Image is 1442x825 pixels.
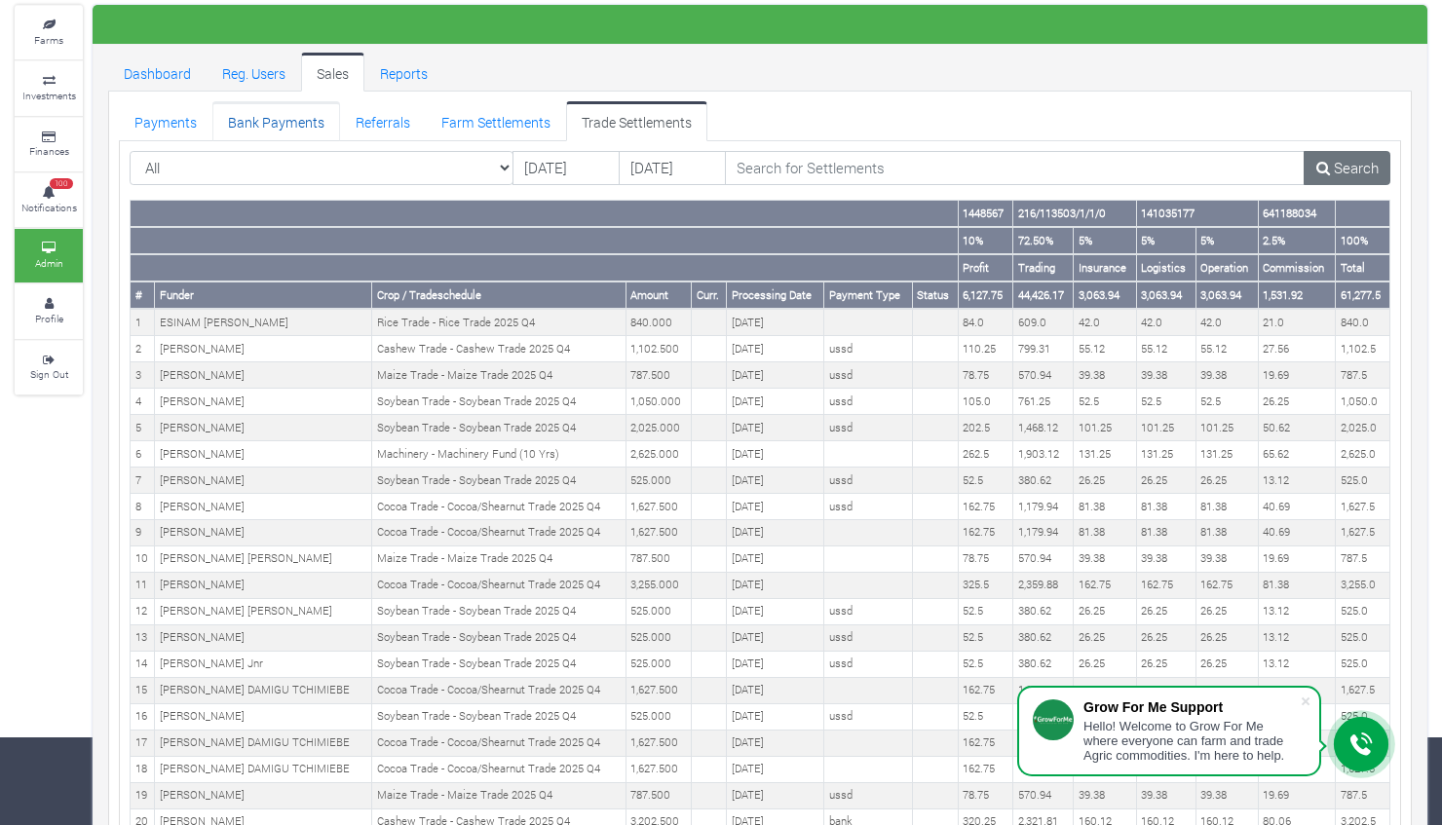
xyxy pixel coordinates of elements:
[824,336,912,362] td: ussd
[958,782,1013,808] td: 78.75
[1195,519,1258,545] td: 81.38
[1074,309,1136,335] td: 42.0
[1195,572,1258,598] td: 162.75
[1013,254,1074,281] th: Trading
[1258,281,1336,309] th: 1,531.92
[1195,309,1258,335] td: 42.0
[626,468,692,494] td: 525.000
[131,336,155,362] td: 2
[1258,598,1336,624] td: 13.12
[372,703,626,730] td: Soybean Trade - Soybean Trade 2025 Q4
[1258,545,1336,572] td: 19.69
[958,519,1013,545] td: 162.75
[727,519,824,545] td: [DATE]
[1136,624,1195,651] td: 26.25
[131,468,155,494] td: 7
[155,389,372,415] td: [PERSON_NAME]
[1013,468,1074,494] td: 380.62
[15,6,83,59] a: Farms
[108,53,207,92] a: Dashboard
[1074,389,1136,415] td: 52.5
[958,572,1013,598] td: 325.5
[1013,227,1074,254] th: 72.50%
[1195,227,1258,254] th: 5%
[131,572,155,598] td: 11
[958,494,1013,520] td: 162.75
[725,151,1306,186] input: Search for Settlements
[958,362,1013,389] td: 78.75
[626,572,692,598] td: 3,255.000
[727,545,824,572] td: [DATE]
[958,254,1013,281] th: Profit
[15,229,83,282] a: Admin
[626,703,692,730] td: 525.000
[212,101,340,140] a: Bank Payments
[727,677,824,703] td: [DATE]
[958,677,1013,703] td: 162.75
[1013,651,1074,677] td: 380.62
[727,281,824,309] th: Processing Date
[1074,624,1136,651] td: 26.25
[1336,677,1390,703] td: 1,627.5
[1136,415,1195,441] td: 101.25
[1074,519,1136,545] td: 81.38
[1258,254,1336,281] th: Commission
[131,362,155,389] td: 3
[131,494,155,520] td: 8
[1195,624,1258,651] td: 26.25
[1013,730,1074,756] td: 1,179.94
[155,336,372,362] td: [PERSON_NAME]
[1013,389,1074,415] td: 761.25
[727,441,824,468] td: [DATE]
[727,468,824,494] td: [DATE]
[372,336,626,362] td: Cashew Trade - Cashew Trade 2025 Q4
[1136,494,1195,520] td: 81.38
[155,572,372,598] td: [PERSON_NAME]
[1013,703,1074,730] td: 380.62
[1136,545,1195,572] td: 39.38
[1258,441,1336,468] td: 65.62
[958,651,1013,677] td: 52.5
[1013,598,1074,624] td: 380.62
[1074,572,1136,598] td: 162.75
[727,703,824,730] td: [DATE]
[15,284,83,338] a: Profile
[958,415,1013,441] td: 202.5
[727,336,824,362] td: [DATE]
[155,703,372,730] td: [PERSON_NAME]
[958,281,1013,309] th: 6,127.75
[626,730,692,756] td: 1,627.500
[512,151,620,186] input: DD/MM/YYYY
[1083,719,1300,763] div: Hello! Welcome to Grow For Me where everyone can farm and trade Agric commodities. I'm here to help.
[1258,519,1336,545] td: 40.69
[824,703,912,730] td: ussd
[131,441,155,468] td: 6
[626,677,692,703] td: 1,627.500
[1013,572,1074,598] td: 2,359.88
[1013,441,1074,468] td: 1,903.12
[1013,281,1074,309] th: 44,426.17
[15,118,83,171] a: Finances
[426,101,566,140] a: Farm Settlements
[958,730,1013,756] td: 162.75
[1336,227,1390,254] th: 100%
[1136,519,1195,545] td: 81.38
[1074,336,1136,362] td: 55.12
[1013,756,1074,782] td: 1,179.94
[35,312,63,325] small: Profile
[566,101,707,140] a: Trade Settlements
[1336,651,1390,677] td: 525.0
[155,415,372,441] td: [PERSON_NAME]
[626,651,692,677] td: 525.000
[626,309,692,335] td: 840.000
[131,782,155,808] td: 19
[1336,782,1390,808] td: 787.5
[372,624,626,651] td: Soybean Trade - Soybean Trade 2025 Q4
[131,756,155,782] td: 18
[1074,598,1136,624] td: 26.25
[372,415,626,441] td: Soybean Trade - Soybean Trade 2025 Q4
[155,624,372,651] td: [PERSON_NAME]
[1258,494,1336,520] td: 40.69
[1258,624,1336,651] td: 13.12
[692,281,727,309] th: Curr.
